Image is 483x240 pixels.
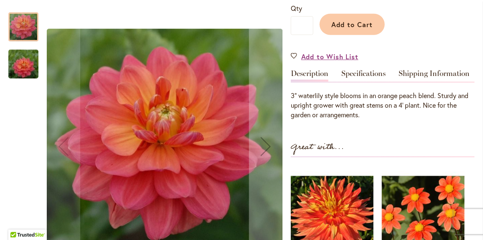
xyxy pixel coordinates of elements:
div: Detailed Product Info [291,70,475,120]
iframe: Launch Accessibility Center [6,210,30,234]
button: Add to Cart [320,14,385,35]
a: Specifications [341,70,386,82]
div: 3" waterlily style blooms in an orange peach blend. Sturdy and upright grower with great stems on... [291,91,475,120]
div: LORA ASHLEY [8,41,38,78]
strong: Great with... [291,140,344,154]
div: LORA ASHLEY [8,4,47,41]
a: Description [291,70,328,82]
span: Add to Wish List [301,52,358,61]
span: Add to Cart [332,20,373,29]
a: Shipping Information [399,70,470,82]
span: Qty [291,4,302,13]
a: Add to Wish List [291,52,358,61]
